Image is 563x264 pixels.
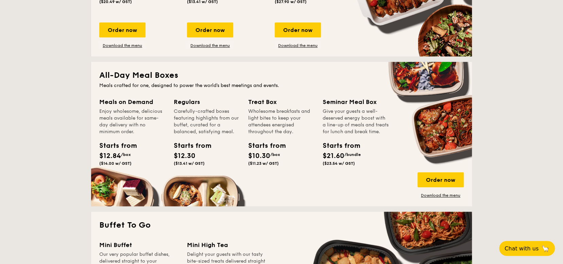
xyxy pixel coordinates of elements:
[323,141,353,151] div: Starts from
[99,82,464,89] div: Meals crafted for one, designed to power the world's best meetings and events.
[99,161,132,166] span: ($14.00 w/ GST)
[99,97,166,107] div: Meals on Demand
[99,43,146,48] a: Download the menu
[417,193,464,198] a: Download the menu
[99,70,464,81] h2: All-Day Meal Boxes
[344,152,361,157] span: /bundle
[99,152,121,160] span: $12.84
[541,245,549,252] span: 🦙
[187,240,267,250] div: Mini High Tea
[323,97,389,107] div: Seminar Meal Box
[248,152,270,160] span: $10.30
[248,141,279,151] div: Starts from
[174,108,240,135] div: Carefully-crafted boxes featuring highlights from our buffet, curated for a balanced, satisfying ...
[174,152,195,160] span: $12.30
[99,220,464,231] h2: Buffet To Go
[275,43,321,48] a: Download the menu
[248,108,314,135] div: Wholesome breakfasts and light bites to keep your attendees energised throughout the day.
[499,241,555,256] button: Chat with us🦙
[174,97,240,107] div: Regulars
[99,108,166,135] div: Enjoy wholesome, delicious meals available for same-day delivery with no minimum order.
[323,152,344,160] span: $21.60
[323,108,389,135] div: Give your guests a well-deserved energy boost with a line-up of meals and treats for lunch and br...
[187,22,233,37] div: Order now
[417,172,464,187] div: Order now
[248,97,314,107] div: Treat Box
[99,22,146,37] div: Order now
[323,161,355,166] span: ($23.54 w/ GST)
[248,161,279,166] span: ($11.23 w/ GST)
[174,161,205,166] span: ($13.41 w/ GST)
[174,141,204,151] div: Starts from
[505,245,539,252] span: Chat with us
[270,152,280,157] span: /box
[121,152,131,157] span: /box
[187,43,233,48] a: Download the menu
[99,240,179,250] div: Mini Buffet
[275,22,321,37] div: Order now
[99,141,130,151] div: Starts from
